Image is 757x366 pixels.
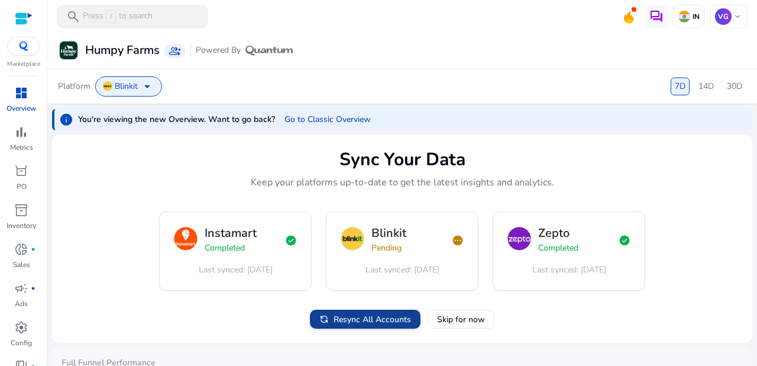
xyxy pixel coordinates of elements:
p: Press to search [83,10,153,23]
div: 7D [671,78,690,95]
span: fiber_manual_record [31,286,35,291]
span: check_circle [619,235,630,246]
p: Sales [13,259,30,270]
span: dashboard [14,86,28,100]
h3: Instamart [205,226,257,240]
span: inventory_2 [14,203,28,217]
span: Last synced: [365,264,412,276]
img: blinkit [341,227,364,251]
p: Marketplace [7,60,40,69]
span: pending [452,235,464,246]
p: Inventory [7,220,36,231]
img: QC-logo.svg [13,41,34,51]
a: group_add [164,44,186,58]
p: IN [690,12,700,21]
p: Ads [15,298,28,309]
span: donut_small [14,242,28,256]
span: check_circle [285,235,297,246]
div: 30D [723,78,746,95]
span: info [59,113,73,127]
span: Platform [58,81,90,92]
span: Resync All Accounts [334,313,411,326]
img: in.svg [678,11,690,23]
p: VG [715,8,732,25]
span: Powered By [196,44,241,56]
span: Go to Classic Overview [284,113,371,126]
span: search [66,9,80,24]
img: Humpy Farms [60,41,77,59]
span: settings [14,320,28,335]
p: Overview [7,103,36,114]
span: keyboard_arrow_down [733,12,742,21]
p: Keep your platforms up-to-date to get the latest insights and analytics. [251,175,554,190]
h3: Blinkit [371,226,406,240]
div: 14D [694,78,718,95]
button: Skip for now [428,310,494,329]
div: [DATE] [507,264,630,276]
p: PO [17,181,27,192]
span: Blinkit [115,81,138,92]
img: zepto [507,227,531,251]
div: [DATE] [341,264,464,276]
p: Config [11,338,32,348]
div: [DATE] [174,264,297,276]
h3: Zepto [538,226,578,240]
span: orders [14,164,28,178]
p: Metrics [10,142,33,153]
img: Blinkit [103,81,112,91]
span: fiber_manual_record [31,247,35,252]
span: Completed [205,242,245,253]
span: Last synced: [199,264,245,276]
span: group_add [169,45,181,57]
div: Sync Your Data [251,149,554,171]
button: Go to Classic Overview [280,110,376,129]
span: arrow_drop_down [140,79,154,94]
span: Pending [371,242,402,253]
h3: Humpy Farms [85,43,160,57]
span: bar_chart [14,125,28,139]
span: / [106,10,117,23]
span: Skip for now [437,313,485,326]
span: Last synced: [532,264,578,276]
span: Completed [538,242,578,253]
span: campaign [14,281,28,296]
button: Resync All Accounts [310,310,420,329]
img: instamart [174,227,198,251]
span: You're viewing the new Overview. Want to go back? [78,114,275,126]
